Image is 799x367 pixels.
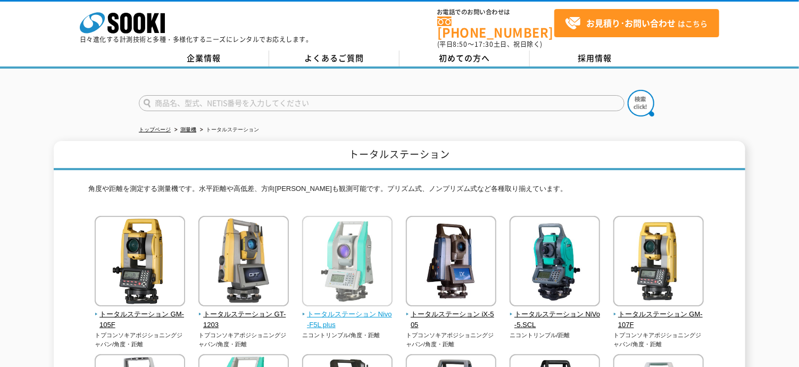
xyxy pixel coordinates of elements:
[406,309,497,331] span: トータルステーション iX-505
[302,331,393,340] p: ニコントリンブル/角度・距離
[510,331,601,340] p: ニコントリンブル/距離
[95,299,186,331] a: トータルステーション GM-105F
[437,39,543,49] span: (平日 ～ 土日、祝日除く)
[453,39,468,49] span: 8:50
[628,90,654,116] img: btn_search.png
[406,299,497,331] a: トータルステーション iX-505
[399,51,530,66] a: 初めての方へ
[437,16,554,38] a: [PHONE_NUMBER]
[198,124,259,136] li: トータルステーション
[510,299,601,331] a: トータルステーション NiVo-5.SCL
[88,183,711,200] p: 角度や距離を測定する測量機です。水平距離や高低差、方向[PERSON_NAME]も観測可能です。プリズム式、ノンプリズム式など各種取り揃えています。
[613,216,704,309] img: トータルステーション GM-107F
[139,127,171,132] a: トップページ
[613,299,704,331] a: トータルステーション GM-107F
[586,16,676,29] strong: お見積り･お問い合わせ
[510,309,601,331] span: トータルステーション NiVo-5.SCL
[302,216,393,309] img: トータルステーション Nivo-F5L plus
[95,331,186,348] p: トプコンソキアポジショニングジャパン/角度・距離
[613,309,704,331] span: トータルステーション GM-107F
[530,51,660,66] a: 採用情報
[437,9,554,15] span: お電話でのお問い合わせは
[475,39,494,49] span: 17:30
[198,216,289,309] img: トータルステーション GT-1203
[439,52,490,64] span: 初めての方へ
[554,9,719,37] a: お見積り･お問い合わせはこちら
[54,141,745,170] h1: トータルステーション
[95,309,186,331] span: トータルステーション GM-105F
[198,309,289,331] span: トータルステーション GT-1203
[302,309,393,331] span: トータルステーション Nivo-F5L plus
[198,331,289,348] p: トプコンソキアポジショニングジャパン/角度・距離
[198,299,289,331] a: トータルステーション GT-1203
[406,216,496,309] img: トータルステーション iX-505
[613,331,704,348] p: トプコンソキアポジショニングジャパン/角度・距離
[80,36,313,43] p: 日々進化する計測技術と多種・多様化するニーズにレンタルでお応えします。
[510,216,600,309] img: トータルステーション NiVo-5.SCL
[180,127,196,132] a: 測量機
[302,299,393,331] a: トータルステーション Nivo-F5L plus
[406,331,497,348] p: トプコンソキアポジショニングジャパン/角度・距離
[565,15,708,31] span: はこちら
[139,95,625,111] input: 商品名、型式、NETIS番号を入力してください
[95,216,185,309] img: トータルステーション GM-105F
[139,51,269,66] a: 企業情報
[269,51,399,66] a: よくあるご質問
